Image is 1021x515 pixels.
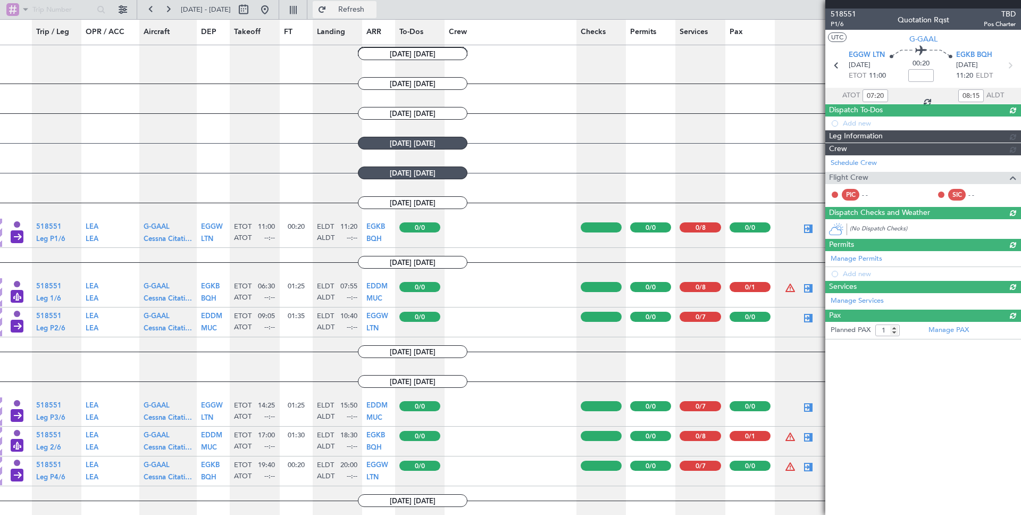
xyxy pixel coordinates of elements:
[340,312,357,321] span: 10:40
[264,472,275,481] span: --:--
[264,412,275,422] span: --:--
[36,414,65,421] span: Leg P3/6
[366,474,379,481] span: LTN
[258,222,275,232] span: 11:00
[399,27,423,38] span: To-Dos
[913,59,930,69] span: 00:20
[86,462,98,469] span: LEA
[366,328,379,335] a: LTN
[288,281,305,291] span: 01:25
[144,236,212,243] span: Cessna Citation XLS+
[144,447,193,454] a: Cessna Citation XLS+
[201,223,223,230] span: EGGW
[849,71,866,81] span: ETOT
[366,444,382,451] span: BQH
[86,316,98,323] a: LEA
[144,295,212,302] span: Cessna Citation XLS+
[144,417,193,424] a: Cessna Citation XLS+
[258,431,275,441] span: 17:00
[201,286,220,293] a: EGKB
[317,222,334,232] span: ELDT
[86,444,98,451] span: LEA
[630,27,656,38] span: Permits
[288,430,305,440] span: 01:30
[366,462,388,469] span: EGGW
[317,234,334,243] span: ALDT
[317,442,334,452] span: ALDT
[329,6,373,13] span: Refresh
[358,47,467,60] span: [DATE] [DATE]
[86,238,98,245] a: LEA
[317,282,334,292] span: ELDT
[144,325,212,332] span: Cessna Citation XLS+
[234,312,252,321] span: ETOT
[956,71,973,81] span: 11:20
[366,432,385,439] span: EGKB
[234,323,252,333] span: ATOT
[258,282,275,292] span: 06:30
[144,405,170,412] a: G-GAAL
[86,236,98,243] span: LEA
[36,27,69,38] span: Trip / Leg
[86,435,98,442] a: LEA
[36,432,62,439] span: 518551
[144,414,212,421] span: Cessna Citation XLS+
[201,313,222,320] span: EDDM
[358,345,467,358] span: [DATE] [DATE]
[201,405,223,412] a: EGGW
[317,323,334,333] span: ALDT
[956,50,992,61] span: EGKB BQH
[86,313,98,320] span: LEA
[144,474,212,481] span: Cessna Citation XLS+
[234,442,252,452] span: ATOT
[86,402,98,409] span: LEA
[201,27,216,38] span: DEP
[36,223,62,230] span: 518551
[86,295,98,302] span: LEA
[144,298,193,305] a: Cessna Citation XLS+
[288,222,305,231] span: 00:20
[144,227,170,234] a: G-GAAL
[201,474,216,481] span: BQH
[144,283,170,290] span: G-GAAL
[86,447,98,454] a: LEA
[317,472,334,481] span: ALDT
[288,401,305,410] span: 01:25
[201,283,220,290] span: EGKB
[36,283,62,290] span: 518551
[36,316,62,323] a: 518551
[449,27,467,38] span: Crew
[366,414,382,421] span: MUC
[264,323,275,333] span: --:--
[36,295,61,302] span: Leg 1/6
[347,234,357,243] span: --:--
[347,472,357,481] span: --:--
[976,71,993,81] span: ELDT
[347,293,357,303] span: --:--
[201,414,213,421] span: LTN
[366,313,388,320] span: EGGW
[86,325,98,332] span: LEA
[144,465,170,472] a: G-GAAL
[366,223,385,230] span: EGKB
[358,375,467,388] span: [DATE] [DATE]
[288,460,305,470] span: 00:20
[201,477,216,484] a: BQH
[201,402,223,409] span: EGGW
[86,465,98,472] a: LEA
[144,432,170,439] span: G-GAAL
[986,90,1004,101] span: ALDT
[347,442,357,452] span: --:--
[366,402,388,409] span: EDDM
[36,286,62,293] a: 518551
[201,447,217,454] a: MUC
[144,223,170,230] span: G-GAAL
[86,223,98,230] span: LEA
[86,417,98,424] a: LEA
[730,27,743,38] span: Pax
[201,465,220,472] a: EGKB
[258,312,275,321] span: 09:05
[86,474,98,481] span: LEA
[581,27,606,38] span: Checks
[340,431,357,441] span: 18:30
